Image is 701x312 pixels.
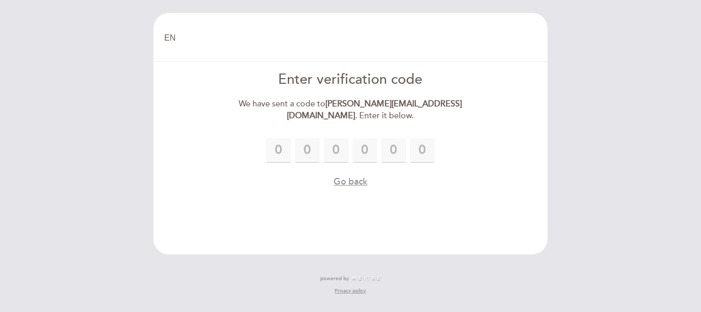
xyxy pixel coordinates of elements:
[381,138,406,163] input: 0
[320,275,349,282] span: powered by
[353,138,377,163] input: 0
[320,275,381,282] a: powered by
[287,99,462,121] strong: [PERSON_NAME][EMAIL_ADDRESS][DOMAIN_NAME]
[266,138,291,163] input: 0
[324,138,348,163] input: 0
[352,276,381,281] img: MEITRE
[295,138,320,163] input: 0
[334,175,367,188] button: Go back
[335,287,366,295] a: Privacy policy
[410,138,435,163] input: 0
[233,98,469,122] div: We have sent a code to . Enter it below.
[233,70,469,90] div: Enter verification code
